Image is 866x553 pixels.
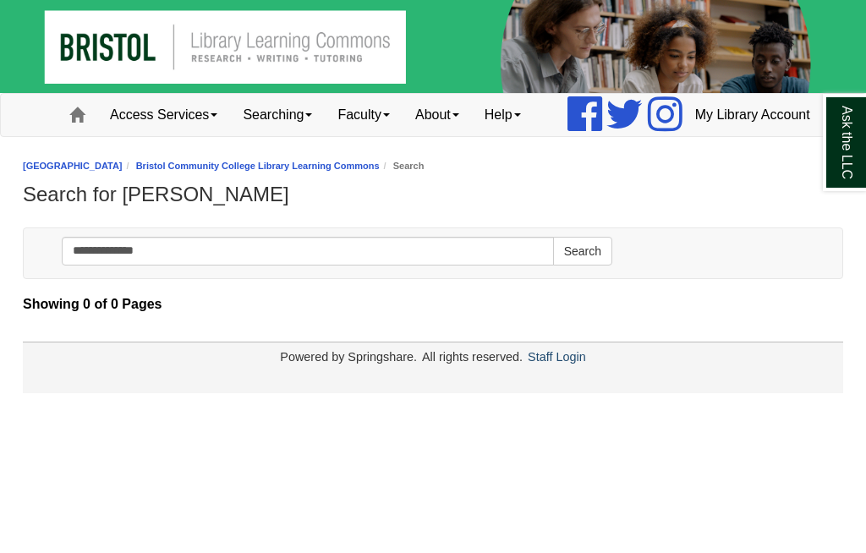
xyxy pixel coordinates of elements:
div: Powered by Springshare. [277,350,419,364]
a: Faculty [325,94,403,136]
div: All rights reserved. [419,350,525,364]
a: Access Services [97,94,230,136]
a: Searching [230,94,325,136]
nav: breadcrumb [23,158,843,174]
a: Bristol Community College Library Learning Commons [136,161,380,171]
a: Help [472,94,534,136]
a: About [403,94,472,136]
li: Search [380,158,425,174]
a: Staff Login [528,350,586,364]
a: [GEOGRAPHIC_DATA] [23,161,123,171]
h1: Search for [PERSON_NAME] [23,183,843,206]
button: Search [553,237,612,266]
a: My Library Account [682,94,823,136]
strong: Showing 0 of 0 Pages [23,293,843,316]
